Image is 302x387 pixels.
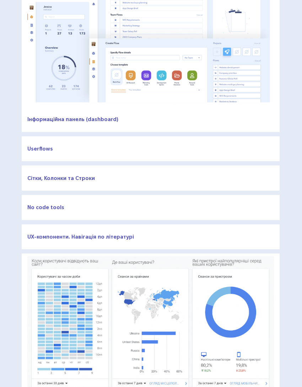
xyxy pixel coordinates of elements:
a: UX-компоненти. Навігація по літературі [27,234,134,240]
a: Сітки, Колонки та Строки [27,175,95,181]
a: No code tools [27,205,64,210]
a: Userflows [27,146,53,152]
a: Інформаційна панель (dashboard) [27,116,118,122]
